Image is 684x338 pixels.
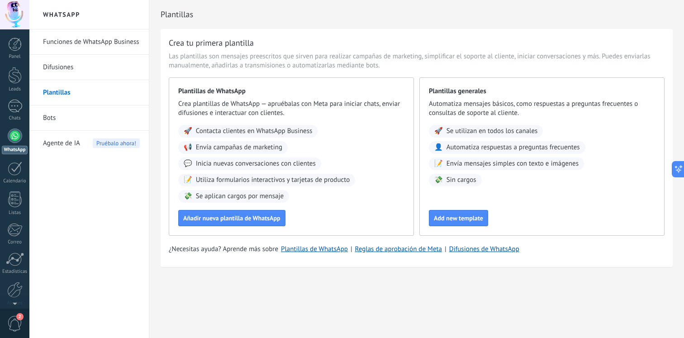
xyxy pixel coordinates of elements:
span: 💸 [184,192,192,201]
li: Agente de IA [29,131,149,156]
div: Estadísticas [2,269,28,275]
li: Bots [29,105,149,131]
span: Envía campañas de marketing [196,143,282,152]
div: Panel [2,54,28,60]
span: Contacta clientes en WhatsApp Business [196,127,313,136]
span: 💬 [184,159,192,168]
div: Listas [2,210,28,216]
button: Add new template [429,210,488,226]
span: Se aplican cargos por mensaje [196,192,284,201]
li: Difusiones [29,55,149,80]
span: Plantillas de WhatsApp [178,87,404,96]
a: Difusiones de WhatsApp [449,245,519,253]
span: 🚀 [184,127,192,136]
span: Agente de IA [43,131,80,156]
span: Inicia nuevas conversaciones con clientes [196,159,316,168]
div: Correo [2,239,28,245]
span: 👤 [434,143,443,152]
span: Las plantillas son mensajes preescritos que sirven para realizar campañas de marketing, simplific... [169,52,665,70]
span: 📝 [434,159,443,168]
a: Reglas de aprobación de Meta [355,245,442,253]
span: Añadir nueva plantilla de WhatsApp [183,215,280,221]
div: Chats [2,115,28,121]
span: Plantillas generales [429,87,655,96]
div: WhatsApp [2,146,28,154]
li: Funciones de WhatsApp Business [29,29,149,55]
a: Bots [43,105,140,131]
div: Leads [2,86,28,92]
span: Se utilizan en todos los canales [446,127,538,136]
span: Envía mensajes simples con texto e imágenes [446,159,579,168]
div: | | [169,245,665,254]
div: Calendario [2,178,28,184]
span: Add new template [434,215,483,221]
a: Funciones de WhatsApp Business [43,29,140,55]
span: Sin cargos [446,176,476,185]
li: Plantillas [29,80,149,105]
a: Agente de IAPruébalo ahora! [43,131,140,156]
span: Pruébalo ahora! [93,138,140,148]
span: ¿Necesitas ayuda? Aprende más sobre [169,245,278,254]
a: Plantillas [43,80,140,105]
h2: Plantillas [161,5,673,24]
span: 💸 [434,176,443,185]
span: Automatiza mensajes básicos, como respuestas a preguntas frecuentes o consultas de soporte al cli... [429,100,655,118]
a: Plantillas de WhatsApp [281,245,348,253]
span: Automatiza respuestas a preguntas frecuentes [446,143,580,152]
span: Crea plantillas de WhatsApp — apruébalas con Meta para iniciar chats, enviar difusiones e interac... [178,100,404,118]
h3: Crea tu primera plantilla [169,37,254,48]
a: Difusiones [43,55,140,80]
span: 📢 [184,143,192,152]
span: 2 [16,313,24,320]
span: 🚀 [434,127,443,136]
span: Utiliza formularios interactivos y tarjetas de producto [196,176,350,185]
span: 📝 [184,176,192,185]
button: Añadir nueva plantilla de WhatsApp [178,210,285,226]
